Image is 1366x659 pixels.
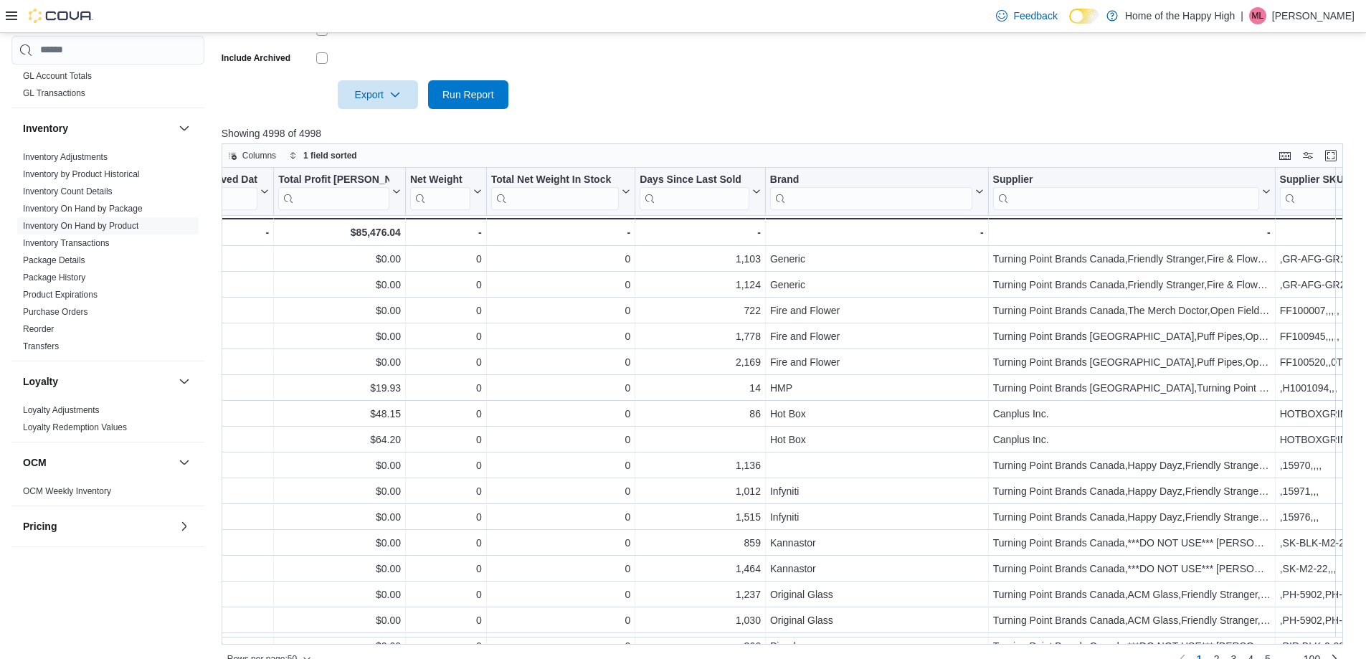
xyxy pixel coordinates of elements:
[770,354,984,371] div: Fire and Flower
[410,328,482,345] div: 0
[993,379,1271,397] div: Turning Point Brands [GEOGRAPHIC_DATA],Turning Point Brands [GEOGRAPHIC_DATA],Open Fields Distrib...
[640,586,761,603] div: 1,237
[993,457,1271,474] div: Turning Point Brands Canada,Happy Dayz,Friendly Stranger,Fire & Flower,Friendly Stranger,FIKA
[23,486,111,496] a: OCM Weekly Inventory
[993,328,1271,345] div: Turning Point Brands [GEOGRAPHIC_DATA],Puff Pipes,Open Fields Distribution,Friendly Stranger,Fire...
[11,483,204,506] div: OCM
[993,354,1271,371] div: Turning Point Brands [GEOGRAPHIC_DATA],Puff Pipes,Open Fields Distribution,Fire & Flower,Friendly...
[278,174,401,210] button: Total Profit [PERSON_NAME] ($)
[278,354,401,371] div: $0.00
[770,560,984,577] div: Kannastor
[303,150,357,161] span: 1 field sorted
[491,405,630,422] div: 0
[770,174,984,210] button: Brand
[171,174,257,187] div: Last Received Date
[640,250,761,267] div: 1,103
[23,221,138,231] a: Inventory On Hand by Product
[283,147,363,164] button: 1 field sorted
[640,354,761,371] div: 2,169
[278,276,401,293] div: $0.00
[770,508,984,526] div: Infyniti
[278,612,401,629] div: $0.00
[640,560,761,577] div: 1,464
[242,150,276,161] span: Columns
[176,373,193,390] button: Loyalty
[171,483,269,500] div: [DATE]
[640,379,761,397] div: 14
[171,224,269,241] div: -
[278,457,401,474] div: $0.00
[278,508,401,526] div: $0.00
[993,405,1271,422] div: Canplus Inc.
[410,174,470,210] div: Net Weight
[640,534,761,551] div: 859
[410,560,482,577] div: 0
[410,457,482,474] div: 0
[23,255,85,265] a: Package Details
[23,341,59,352] span: Transfers
[278,174,389,210] div: Total Profit Margin ($)
[491,637,630,655] div: 0
[640,174,749,210] div: Days Since Last Sold
[278,534,401,551] div: $0.00
[491,174,630,210] button: Total Net Weight In Stock
[640,637,761,655] div: 366
[222,147,282,164] button: Columns
[278,328,401,345] div: $0.00
[23,455,173,470] button: OCM
[278,174,389,187] div: Total Profit [PERSON_NAME] ($)
[278,302,401,319] div: $0.00
[992,174,1270,210] button: Supplier
[993,431,1271,448] div: Canplus Inc.
[1299,147,1317,164] button: Display options
[171,302,269,319] div: [DATE]
[11,148,204,361] div: Inventory
[1249,7,1266,24] div: Marsha Lewis
[770,174,972,187] div: Brand
[993,302,1271,319] div: Turning Point Brands Canada,The Merch Doctor,Open Fields Distribution,Friendly Stranger,Fire & Fl...
[491,302,630,319] div: 0
[23,289,98,300] span: Product Expirations
[770,637,984,655] div: Piranha
[410,483,482,500] div: 0
[428,80,508,109] button: Run Report
[171,586,269,603] div: [DATE]
[278,586,401,603] div: $0.00
[23,204,143,214] a: Inventory On Hand by Package
[770,586,984,603] div: Original Glass
[640,457,761,474] div: 1,136
[23,374,58,389] h3: Loyalty
[410,405,482,422] div: 0
[491,174,619,187] div: Total Net Weight In Stock
[171,328,269,345] div: [DATE]
[410,508,482,526] div: 0
[23,290,98,300] a: Product Expirations
[1276,147,1294,164] button: Keyboard shortcuts
[410,534,482,551] div: 0
[222,52,290,64] label: Include Archived
[23,422,127,433] span: Loyalty Redemption Values
[171,457,269,474] div: [DATE]
[491,483,630,500] div: 0
[770,224,984,241] div: -
[23,121,68,136] h3: Inventory
[278,637,401,655] div: $0.00
[346,80,409,109] span: Export
[23,186,113,197] span: Inventory Count Details
[410,637,482,655] div: 0
[992,174,1258,187] div: Supplier
[23,405,100,415] a: Loyalty Adjustments
[222,126,1355,141] p: Showing 4998 of 4998
[491,328,630,345] div: 0
[23,152,108,162] a: Inventory Adjustments
[640,174,749,187] div: Days Since Last Sold
[410,276,482,293] div: 0
[23,255,85,266] span: Package Details
[23,121,173,136] button: Inventory
[491,431,630,448] div: 0
[278,224,401,241] div: $85,476.04
[11,67,204,108] div: Finance
[23,519,57,534] h3: Pricing
[491,379,630,397] div: 0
